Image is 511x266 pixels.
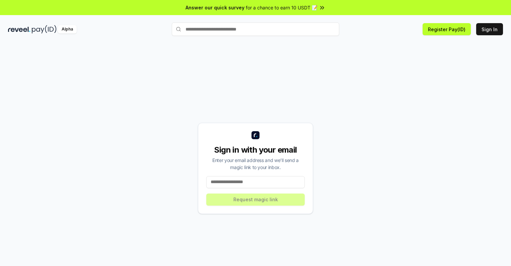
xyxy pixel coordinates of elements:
span: for a chance to earn 10 USDT 📝 [246,4,317,11]
div: Sign in with your email [206,145,305,155]
img: logo_small [251,131,260,139]
button: Sign In [476,23,503,35]
span: Answer our quick survey [186,4,244,11]
img: reveel_dark [8,25,30,34]
div: Alpha [58,25,77,34]
img: pay_id [32,25,57,34]
button: Register Pay(ID) [423,23,471,35]
div: Enter your email address and we’ll send a magic link to your inbox. [206,157,305,171]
